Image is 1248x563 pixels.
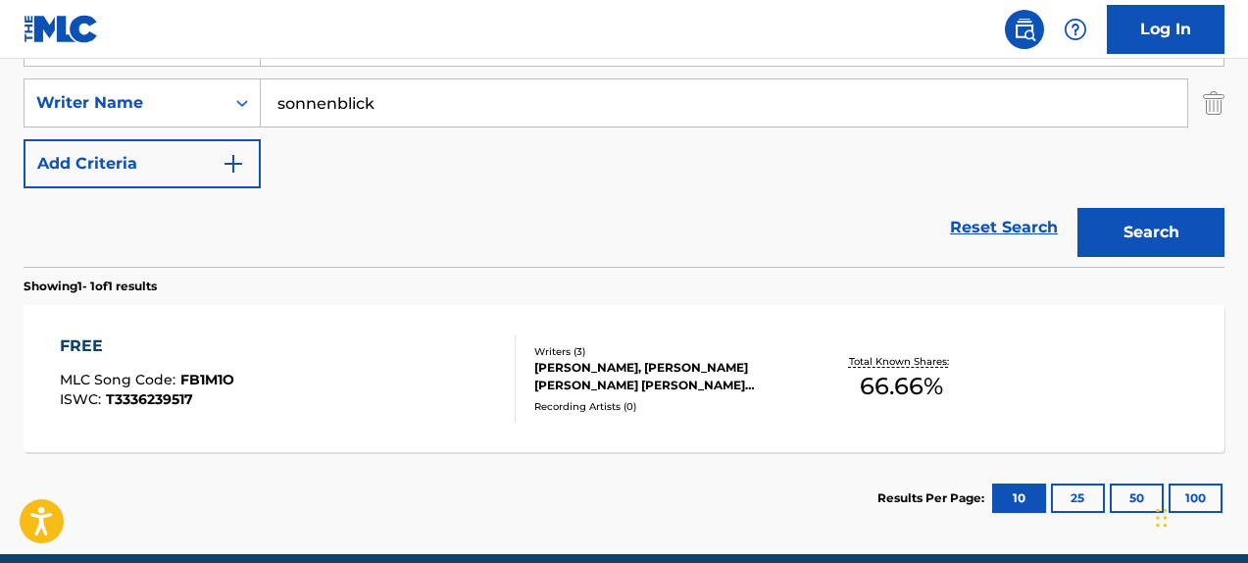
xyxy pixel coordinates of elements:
a: Public Search [1005,10,1044,49]
p: Total Known Shares: [849,354,954,369]
img: help [1064,18,1087,41]
button: 50 [1110,484,1164,513]
div: Help [1056,10,1095,49]
button: 10 [992,484,1046,513]
button: 25 [1051,484,1105,513]
p: Showing 1 - 1 of 1 results [24,278,157,295]
span: MLC Song Code : [60,371,180,388]
div: Writers ( 3 ) [534,344,801,359]
a: FREEMLC Song Code:FB1M1OISWC:T3336239517Writers (3)[PERSON_NAME], [PERSON_NAME] [PERSON_NAME] [PE... [24,305,1224,452]
span: 66.66 % [860,369,943,404]
a: Reset Search [940,206,1068,249]
img: Delete Criterion [1203,78,1224,128]
div: Recording Artists ( 0 ) [534,399,801,414]
div: [PERSON_NAME], [PERSON_NAME] [PERSON_NAME] [PERSON_NAME] [PERSON_NAME] [PERSON_NAME] [534,359,801,394]
form: Search Form [24,18,1224,267]
a: Log In [1107,5,1224,54]
img: MLC Logo [24,15,99,43]
p: Results Per Page: [877,489,989,507]
div: Drag [1156,488,1168,547]
iframe: Chat Widget [1150,469,1248,563]
span: FB1M1O [180,371,234,388]
img: 9d2ae6d4665cec9f34b9.svg [222,152,245,176]
div: FREE [60,334,234,358]
img: search [1013,18,1036,41]
button: Add Criteria [24,139,261,188]
button: Search [1077,208,1224,257]
span: T3336239517 [106,390,193,408]
span: ISWC : [60,390,106,408]
div: Writer Name [36,91,213,115]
